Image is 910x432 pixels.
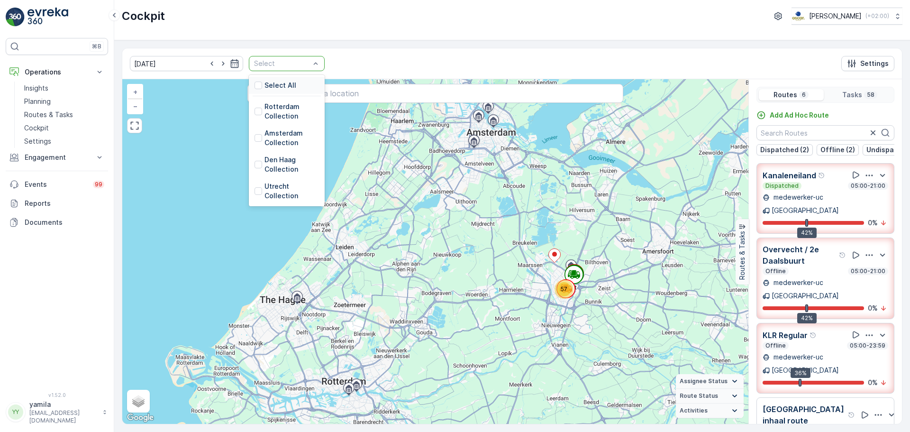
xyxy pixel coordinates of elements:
[760,145,809,155] p: Dispatched (2)
[25,153,89,162] p: Engagement
[24,110,73,119] p: Routes & Tasks
[810,331,817,339] div: Help Tooltip Icon
[839,251,846,259] div: Help Tooltip Icon
[20,82,108,95] a: Insights
[125,412,156,424] a: Open this area in Google Maps (opens a new window)
[133,88,137,96] span: +
[264,155,319,174] p: Den Haag Collection
[680,392,718,400] span: Route Status
[841,56,894,71] button: Settings
[25,180,87,189] p: Events
[20,135,108,148] a: Settings
[24,97,51,106] p: Planning
[24,123,49,133] p: Cockpit
[792,8,902,25] button: [PERSON_NAME](+02:00)
[770,110,829,120] p: Add Ad Hoc Route
[868,303,878,313] p: 0 %
[27,8,68,27] img: logo_light-DOdMpM7g.png
[6,175,108,194] a: Events99
[756,144,813,156] button: Dispatched (2)
[772,278,823,287] p: medewerker-uc
[6,63,108,82] button: Operations
[764,267,787,275] p: Offline
[254,59,310,68] p: Select
[818,172,826,179] div: Help Tooltip Icon
[772,193,823,202] p: medewerker-uc
[6,392,108,398] span: v 1.52.0
[866,91,875,99] p: 58
[849,342,886,349] p: 05:00-23:59
[792,11,805,21] img: basis-logo_rgb2x.png
[764,342,787,349] p: Offline
[125,412,156,424] img: Google
[128,99,142,113] a: Zoom Out
[264,182,319,201] p: Utrecht Collection
[797,228,817,238] div: 42%
[848,411,855,419] div: Help Tooltip Icon
[772,366,839,375] p: [GEOGRAPHIC_DATA]
[6,213,108,232] a: Documents
[20,108,108,121] a: Routes & Tasks
[772,352,823,362] p: medewerker-uc
[133,102,138,110] span: −
[763,170,816,181] p: Kanaleneiland
[25,67,89,77] p: Operations
[680,407,708,414] span: Activities
[20,121,108,135] a: Cockpit
[797,313,817,323] div: 42%
[92,43,101,50] p: ⌘B
[95,181,102,188] p: 99
[29,409,98,424] p: [EMAIL_ADDRESS][DOMAIN_NAME]
[24,137,51,146] p: Settings
[676,374,744,389] summary: Assignee Status
[756,110,829,120] a: Add Ad Hoc Route
[791,368,810,378] div: 36%
[264,102,319,121] p: Rotterdam Collection
[820,145,855,155] p: Offline (2)
[737,231,747,280] p: Routes & Tasks
[850,267,886,275] p: 05:00-21:00
[756,125,894,140] input: Search Routes
[6,148,108,167] button: Engagement
[809,11,862,21] p: [PERSON_NAME]
[122,9,165,24] p: Cockpit
[773,90,797,100] p: Routes
[247,84,623,103] input: Search for tasks or a location
[868,218,878,228] p: 0 %
[29,400,98,409] p: yamila
[6,8,25,27] img: logo
[860,59,889,68] p: Settings
[264,81,296,90] p: Select All
[865,12,889,20] p: ( +02:00 )
[850,182,886,190] p: 05:00-21:00
[772,206,839,215] p: [GEOGRAPHIC_DATA]
[676,389,744,404] summary: Route Status
[128,85,142,99] a: Zoom In
[25,199,104,208] p: Reports
[8,404,23,420] div: YY
[763,244,837,267] p: Overvecht / 2e Daalsbuurt
[772,291,839,301] p: [GEOGRAPHIC_DATA]
[6,400,108,424] button: YYyamila[EMAIL_ADDRESS][DOMAIN_NAME]
[680,377,728,385] span: Assignee Status
[817,144,859,156] button: Offline (2)
[6,194,108,213] a: Reports
[20,95,108,108] a: Planning
[555,280,573,299] div: 57
[264,129,319,147] p: Amsterdam Collection
[842,90,862,100] p: Tasks
[24,83,48,93] p: Insights
[130,56,243,71] input: dd/mm/yyyy
[763,404,846,426] p: [GEOGRAPHIC_DATA] inhaal route
[764,182,800,190] p: Dispatched
[763,330,808,341] p: KLR Regular
[25,218,104,227] p: Documents
[801,91,807,99] p: 6
[868,378,878,387] p: 0 %
[561,285,567,293] span: 57
[676,404,744,418] summary: Activities
[128,391,149,412] a: Layers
